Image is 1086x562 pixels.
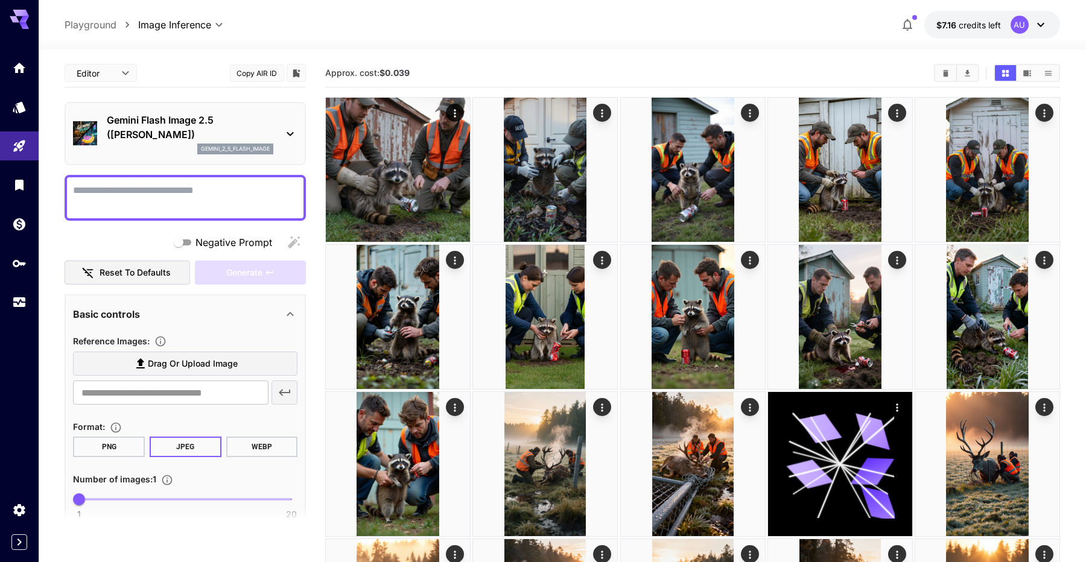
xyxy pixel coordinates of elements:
[621,245,765,389] img: 9k=
[924,11,1060,39] button: $7.15652AU
[230,65,284,82] button: Copy AIR ID
[73,300,297,329] div: Basic controls
[73,437,145,457] button: PNG
[935,65,956,81] button: Clear All
[1038,65,1059,81] button: Show media in list view
[195,235,272,250] span: Negative Prompt
[77,67,114,80] span: Editor
[593,104,611,122] div: Actions
[1035,398,1053,416] div: Actions
[12,502,27,517] div: Settings
[150,335,171,347] button: Upload a reference image to guide the result. This is needed for Image-to-Image or Inpainting. Su...
[934,64,979,82] div: Clear AllDownload All
[768,98,912,242] img: 2Q==
[888,104,906,122] div: Actions
[473,98,617,242] img: 2Q==
[473,245,617,389] img: 2Q==
[473,392,617,536] img: 9k=
[621,392,765,536] img: 2Q==
[379,68,410,78] b: $0.039
[326,245,470,389] img: 9k=
[446,104,464,122] div: Actions
[105,421,127,434] button: Choose the file format for the output image.
[12,216,27,232] div: Wallet
[12,99,27,115] div: Models
[148,356,238,371] span: Drag or upload image
[446,398,464,416] div: Actions
[73,352,297,376] label: Drag or upload image
[201,145,270,153] p: gemini_2_5_flash_image
[1017,65,1038,81] button: Show media in video view
[11,534,27,550] button: Expand sidebar
[621,98,765,242] img: Z
[740,251,758,269] div: Actions
[593,251,611,269] div: Actions
[957,65,978,81] button: Download All
[12,256,27,271] div: API Keys
[138,17,211,32] span: Image Inference
[65,17,116,32] a: Playground
[740,398,758,416] div: Actions
[73,336,150,346] span: Reference Images :
[12,177,27,192] div: Library
[593,398,611,416] div: Actions
[1035,251,1053,269] div: Actions
[156,474,178,486] button: Specify how many images to generate in a single request. Each image generation will be charged se...
[73,474,156,484] span: Number of images : 1
[936,20,959,30] span: $7.16
[888,398,906,416] div: Actions
[12,60,27,75] div: Home
[888,251,906,269] div: Actions
[326,392,470,536] img: Z
[740,104,758,122] div: Actions
[1011,16,1029,34] div: AU
[915,98,1059,242] img: Z
[65,260,190,285] button: Reset to defaults
[73,421,105,432] span: Format :
[994,64,1060,82] div: Show media in grid viewShow media in video viewShow media in list view
[73,307,140,321] p: Basic controls
[107,113,273,142] p: Gemini Flash Image 2.5 ([PERSON_NAME])
[150,437,221,457] button: JPEG
[325,68,410,78] span: Approx. cost:
[936,19,1001,31] div: $7.15652
[959,20,1001,30] span: credits left
[73,108,297,159] div: Gemini Flash Image 2.5 ([PERSON_NAME])gemini_2_5_flash_image
[291,66,302,80] button: Add to library
[326,98,470,242] img: Z
[65,17,138,32] nav: breadcrumb
[768,245,912,389] img: 2Q==
[446,251,464,269] div: Actions
[12,295,27,310] div: Usage
[995,65,1016,81] button: Show media in grid view
[12,139,27,154] div: Playground
[915,245,1059,389] img: 2Q==
[915,392,1059,536] img: 2Q==
[226,437,298,457] button: WEBP
[1035,104,1053,122] div: Actions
